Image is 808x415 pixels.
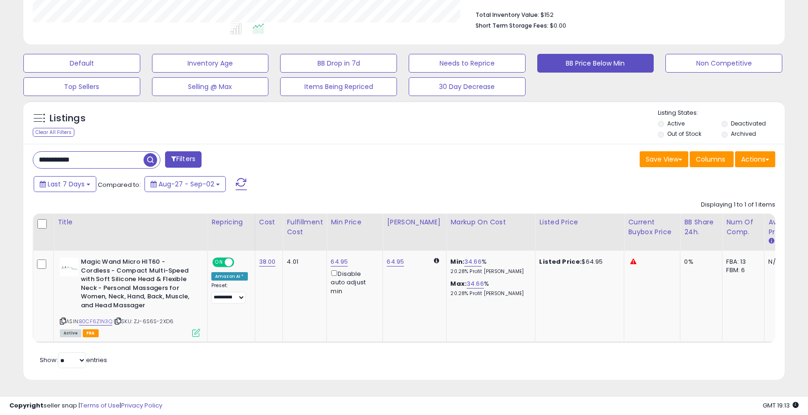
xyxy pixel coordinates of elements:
[450,280,528,297] div: %
[259,217,279,227] div: Cost
[464,257,482,267] a: 34.66
[33,128,74,137] div: Clear All Filters
[450,279,467,288] b: Max:
[34,176,96,192] button: Last 7 Days
[83,329,99,337] span: FBA
[280,54,397,73] button: BB Drop in 7d
[211,217,251,227] div: Repricing
[331,217,379,227] div: Min Price
[684,258,715,266] div: 0%
[287,217,323,237] div: Fulfillment Cost
[726,217,760,237] div: Num of Comp.
[450,217,531,227] div: Markup on Cost
[259,257,276,267] a: 38.00
[58,217,203,227] div: Title
[731,119,766,127] label: Deactivated
[467,279,484,289] a: 34.66
[331,257,348,267] a: 64.95
[409,77,526,96] button: 30 Day Decrease
[665,54,782,73] button: Non Competitive
[696,155,725,164] span: Columns
[114,318,173,325] span: | SKU: ZJ-6S6S-2XD6
[731,130,756,138] label: Archived
[768,217,802,237] div: Avg Win Price
[667,130,701,138] label: Out of Stock
[287,258,319,266] div: 4.01
[48,179,85,189] span: Last 7 Days
[233,259,248,267] span: OFF
[81,258,195,312] b: Magic Wand Micro HIT60 - Cordless - Compact Multi-Speed with Soft Silicone Head & Flexible Neck -...
[98,180,141,189] span: Compared to:
[726,266,757,274] div: FBM: 6
[763,401,799,410] span: 2025-09-10 19:13 GMT
[450,290,528,297] p: 20.28% Profit [PERSON_NAME]
[387,217,442,227] div: [PERSON_NAME]
[50,112,86,125] h5: Listings
[539,257,582,266] b: Listed Price:
[539,258,617,266] div: $64.95
[476,22,548,30] b: Short Term Storage Fees:
[9,401,162,410] div: seller snap | |
[476,11,539,19] b: Total Inventory Value:
[144,176,226,192] button: Aug-27 - Sep-02
[447,214,535,251] th: The percentage added to the cost of goods (COGS) that forms the calculator for Min & Max prices.
[152,77,269,96] button: Selling @ Max
[450,268,528,275] p: 20.28% Profit [PERSON_NAME]
[23,54,140,73] button: Default
[60,258,200,336] div: ASIN:
[280,77,397,96] button: Items Being Repriced
[387,257,404,267] a: 64.95
[450,257,464,266] b: Min:
[60,329,81,337] span: All listings currently available for purchase on Amazon
[701,200,775,209] div: Displaying 1 to 1 of 1 items
[726,258,757,266] div: FBA: 13
[537,54,654,73] button: BB Price Below Min
[165,151,202,168] button: Filters
[409,54,526,73] button: Needs to Reprice
[539,217,620,227] div: Listed Price
[684,217,718,237] div: BB Share 24h.
[80,401,120,410] a: Terms of Use
[735,151,775,167] button: Actions
[768,237,774,245] small: Avg Win Price.
[450,258,528,275] div: %
[667,119,685,127] label: Active
[211,282,248,304] div: Preset:
[550,21,566,30] span: $0.00
[628,217,676,237] div: Current Buybox Price
[40,356,107,364] span: Show: entries
[121,401,162,410] a: Privacy Policy
[9,401,43,410] strong: Copyright
[640,151,688,167] button: Save View
[658,109,784,118] p: Listing States:
[213,259,225,267] span: ON
[152,54,269,73] button: Inventory Age
[690,151,734,167] button: Columns
[159,179,214,189] span: Aug-27 - Sep-02
[768,258,799,266] div: N/A
[331,268,375,296] div: Disable auto adjust min
[23,77,140,96] button: Top Sellers
[60,258,79,276] img: 2163NL68LkL._SL40_.jpg
[79,318,112,326] a: B0CF6Z1N3Q
[476,8,768,20] li: $152
[211,272,248,281] div: Amazon AI *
